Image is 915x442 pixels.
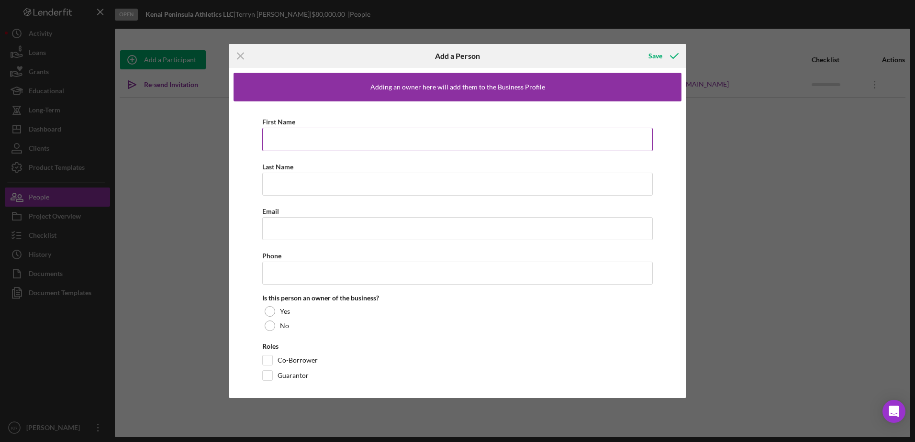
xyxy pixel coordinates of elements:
[882,400,905,423] div: Open Intercom Messenger
[262,252,281,260] label: Phone
[262,207,279,215] label: Email
[262,163,293,171] label: Last Name
[278,371,309,380] label: Guarantor
[435,52,480,60] h6: Add a Person
[262,118,295,126] label: First Name
[370,83,545,91] div: Adding an owner here will add them to the Business Profile
[262,343,653,350] div: Roles
[280,322,289,330] label: No
[639,46,686,66] button: Save
[262,294,653,302] div: Is this person an owner of the business?
[280,308,290,315] label: Yes
[648,46,662,66] div: Save
[278,355,318,365] label: Co-Borrower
